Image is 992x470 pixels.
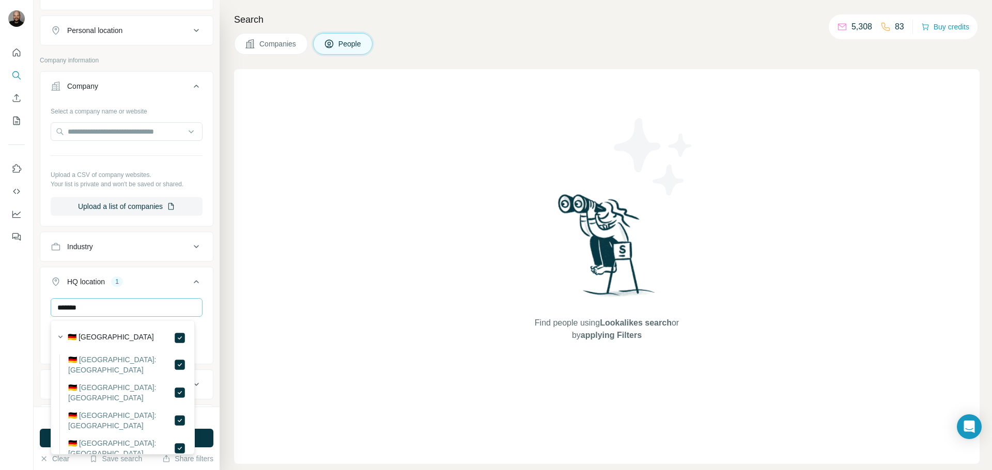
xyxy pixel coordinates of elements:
[8,182,25,201] button: Use Surfe API
[67,241,93,252] div: Industry
[68,438,174,459] label: 🇩🇪 [GEOGRAPHIC_DATA]: [GEOGRAPHIC_DATA]
[851,21,872,33] p: 5,308
[600,318,672,327] span: Lookalikes search
[68,382,174,403] label: 🇩🇪 [GEOGRAPHIC_DATA]: [GEOGRAPHIC_DATA]
[8,43,25,62] button: Quick start
[581,331,642,339] span: applying Filters
[8,66,25,85] button: Search
[162,453,213,464] button: Share filters
[40,56,213,65] p: Company information
[111,277,123,286] div: 1
[8,228,25,246] button: Feedback
[68,354,174,375] label: 🇩🇪 [GEOGRAPHIC_DATA]: [GEOGRAPHIC_DATA]
[67,81,98,91] div: Company
[40,234,213,259] button: Industry
[67,277,105,287] div: HQ location
[51,180,203,189] p: Your list is private and won't be saved or shared.
[957,414,982,439] div: Open Intercom Messenger
[40,372,213,397] button: Annual revenue ($)
[40,18,213,43] button: Personal location
[524,317,689,342] span: Find people using or by
[40,429,213,447] button: Run search
[259,39,297,49] span: Companies
[8,205,25,223] button: Dashboard
[40,453,69,464] button: Clear
[40,74,213,103] button: Company
[8,111,25,130] button: My lists
[338,39,362,49] span: People
[51,197,203,216] button: Upload a list of companies
[8,159,25,178] button: Use Surfe on LinkedIn
[68,332,154,344] label: 🇩🇪 [GEOGRAPHIC_DATA]
[67,25,122,36] div: Personal location
[921,20,969,34] button: Buy credits
[234,12,980,27] h4: Search
[8,89,25,107] button: Enrich CSV
[40,269,213,298] button: HQ location1
[68,410,174,431] label: 🇩🇪 [GEOGRAPHIC_DATA]: [GEOGRAPHIC_DATA]
[51,170,203,180] p: Upload a CSV of company websites.
[895,21,904,33] p: 83
[51,103,203,116] div: Select a company name or website
[553,191,661,306] img: Surfe Illustration - Woman searching with binoculars
[89,453,142,464] button: Save search
[607,110,700,203] img: Surfe Illustration - Stars
[8,10,25,27] img: Avatar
